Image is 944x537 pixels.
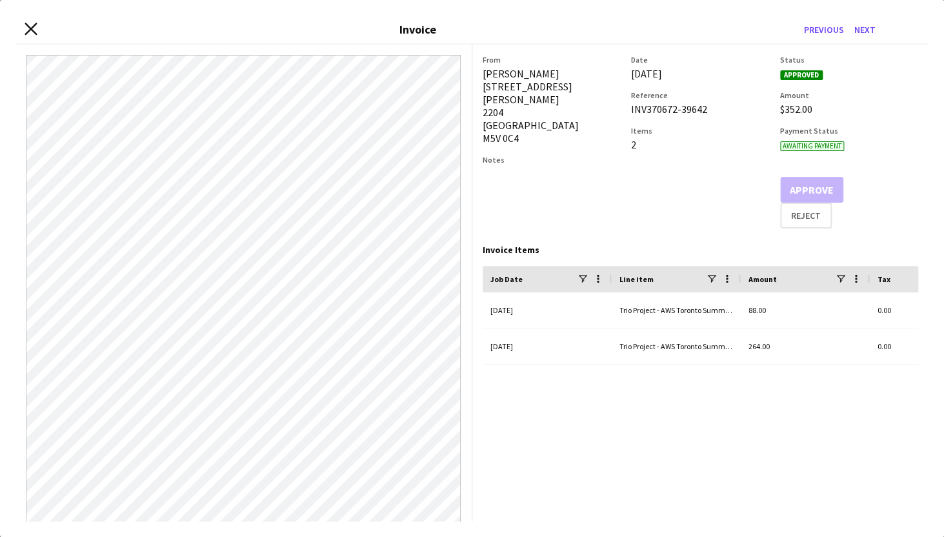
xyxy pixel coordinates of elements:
span: Approved [780,70,823,80]
span: Line item [619,274,654,284]
h3: From [483,55,621,65]
div: [DATE] [483,292,612,328]
h3: Items [631,126,769,136]
button: Reject [780,203,832,228]
div: [PERSON_NAME] [STREET_ADDRESS][PERSON_NAME] 2204 [GEOGRAPHIC_DATA] M5V 0C4 [483,67,621,145]
h3: Reference [631,90,769,100]
div: INV370672-39642 [631,103,769,116]
button: Next [849,19,881,40]
button: Previous [799,19,849,40]
div: Invoice Items [483,244,919,256]
div: $352.00 [780,103,918,116]
h3: Date [631,55,769,65]
h3: Invoice [399,22,436,37]
span: Job Date [490,274,523,284]
span: Tax [878,274,890,284]
span: Awaiting payment [780,141,844,151]
div: 88.00 [741,292,870,328]
div: [DATE] [631,67,769,80]
span: Amount [748,274,777,284]
div: 2 [631,138,769,151]
h3: Payment Status [780,126,918,136]
h3: Notes [483,155,621,165]
div: Trio Project - AWS Toronto Summit - Brand Ambassador (salary) [612,329,741,364]
div: 264.00 [741,329,870,364]
h3: Status [780,55,918,65]
h3: Amount [780,90,918,100]
div: Trio Project - AWS Toronto Summit - Brand Ambassador (salary) [612,292,741,328]
div: [DATE] [483,329,612,364]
